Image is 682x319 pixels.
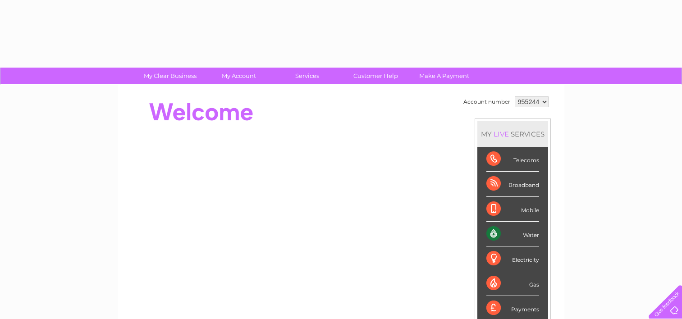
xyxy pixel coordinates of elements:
[270,68,344,84] a: Services
[477,121,548,147] div: MY SERVICES
[486,197,539,222] div: Mobile
[339,68,413,84] a: Customer Help
[492,130,511,138] div: LIVE
[486,246,539,271] div: Electricity
[201,68,276,84] a: My Account
[486,222,539,246] div: Water
[461,94,513,109] td: Account number
[486,172,539,196] div: Broadband
[486,271,539,296] div: Gas
[486,147,539,172] div: Telecoms
[407,68,481,84] a: Make A Payment
[133,68,207,84] a: My Clear Business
